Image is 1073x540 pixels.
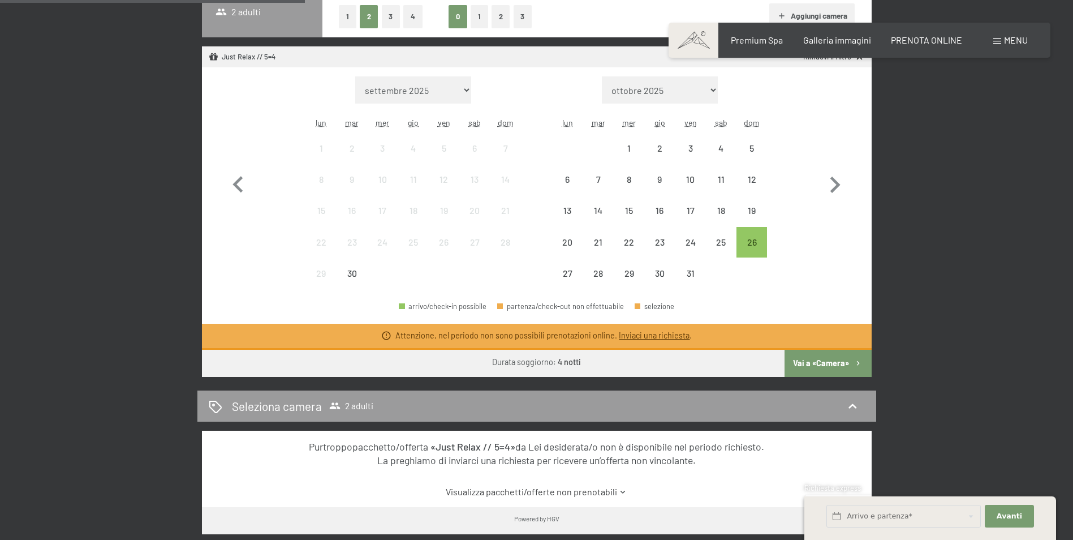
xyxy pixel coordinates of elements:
[715,118,727,127] abbr: sabato
[985,505,1033,528] button: Avanti
[644,227,675,258] div: Thu Oct 23 2025
[338,206,366,234] div: 16
[338,269,366,297] div: 30
[644,133,675,164] div: Thu Oct 02 2025
[675,227,705,258] div: arrivo/check-in non effettuabile
[459,227,490,258] div: arrivo/check-in non effettuabile
[707,238,735,266] div: 25
[306,164,337,195] div: Mon Sep 08 2025
[645,238,674,266] div: 23
[306,227,337,258] div: Mon Sep 22 2025
[645,175,674,203] div: 9
[368,206,397,234] div: 17
[675,164,705,195] div: arrivo/check-in non effettuabile
[307,175,335,203] div: 8
[429,164,459,195] div: Fri Sep 12 2025
[552,227,583,258] div: arrivo/check-in non effettuabile
[769,3,855,28] button: Aggiungi camera
[558,357,581,367] b: 4 notti
[706,133,736,164] div: Sat Oct 04 2025
[644,227,675,258] div: arrivo/check-in non effettuabile
[438,118,450,127] abbr: venerdì
[460,175,489,203] div: 13
[398,195,429,226] div: arrivo/check-in non effettuabile
[337,195,367,226] div: arrivo/check-in non effettuabile
[307,269,335,297] div: 29
[399,144,428,172] div: 4
[490,227,520,258] div: arrivo/check-in non effettuabile
[584,238,613,266] div: 21
[644,133,675,164] div: arrivo/check-in non effettuabile
[367,164,398,195] div: arrivo/check-in non effettuabile
[367,164,398,195] div: Wed Sep 10 2025
[676,238,704,266] div: 24
[490,227,520,258] div: Sun Sep 28 2025
[430,238,458,266] div: 26
[675,133,705,164] div: Fri Oct 03 2025
[460,206,489,234] div: 20
[337,258,367,289] div: arrivo/check-in non effettuabile
[552,195,583,226] div: Mon Oct 13 2025
[583,227,614,258] div: Tue Oct 21 2025
[382,5,400,28] button: 3
[216,6,261,18] span: 2 adulti
[614,164,644,195] div: arrivo/check-in non effettuabile
[222,440,851,468] div: Purtroppo pacchetto/offerta da Lei desiderata/o non è disponibile nel periodo richiesto. La pregh...
[738,175,766,203] div: 12
[654,118,665,127] abbr: giovedì
[615,238,643,266] div: 22
[429,227,459,258] div: arrivo/check-in non effettuabile
[552,164,583,195] div: arrivo/check-in non effettuabile
[468,118,481,127] abbr: sabato
[398,133,429,164] div: arrivo/check-in non effettuabile
[552,258,583,289] div: arrivo/check-in non effettuabile
[222,486,851,498] a: Visualizza pacchetti/offerte non prenotabili
[306,164,337,195] div: arrivo/check-in non effettuabile
[459,195,490,226] div: Sat Sep 20 2025
[891,35,962,45] a: PRENOTA ONLINE
[459,164,490,195] div: arrivo/check-in non effettuabile
[614,227,644,258] div: Wed Oct 22 2025
[490,164,520,195] div: arrivo/check-in non effettuabile
[339,5,356,28] button: 1
[738,238,766,266] div: 26
[429,133,459,164] div: arrivo/check-in non effettuabile
[583,258,614,289] div: arrivo/check-in non effettuabile
[675,195,705,226] div: arrivo/check-in non effettuabile
[408,118,419,127] abbr: giovedì
[460,238,489,266] div: 27
[614,258,644,289] div: Wed Oct 29 2025
[738,144,766,172] div: 5
[459,164,490,195] div: Sat Sep 13 2025
[459,133,490,164] div: arrivo/check-in non effettuabile
[337,164,367,195] div: Tue Sep 09 2025
[583,195,614,226] div: arrivo/check-in non effettuabile
[429,227,459,258] div: Fri Sep 26 2025
[676,269,704,297] div: 31
[306,133,337,164] div: arrivo/check-in non effettuabile
[706,164,736,195] div: Sat Oct 11 2025
[736,164,767,195] div: Sun Oct 12 2025
[430,440,515,453] strong: «Just Relax // 5=4»
[706,164,736,195] div: arrivo/check-in non effettuabile
[306,133,337,164] div: Mon Sep 01 2025
[803,35,871,45] a: Galleria immagini
[644,164,675,195] div: Thu Oct 09 2025
[429,195,459,226] div: Fri Sep 19 2025
[731,35,783,45] span: Premium Spa
[368,238,397,266] div: 24
[368,144,397,172] div: 3
[337,227,367,258] div: arrivo/check-in non effettuabile
[644,195,675,226] div: Thu Oct 16 2025
[583,227,614,258] div: arrivo/check-in non effettuabile
[337,195,367,226] div: Tue Sep 16 2025
[497,303,624,310] div: partenza/check-out non effettuabile
[337,258,367,289] div: Tue Sep 30 2025
[614,195,644,226] div: Wed Oct 15 2025
[399,175,428,203] div: 11
[514,5,532,28] button: 3
[622,118,636,127] abbr: mercoledì
[492,5,510,28] button: 2
[498,118,514,127] abbr: domenica
[818,76,851,289] button: Mese successivo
